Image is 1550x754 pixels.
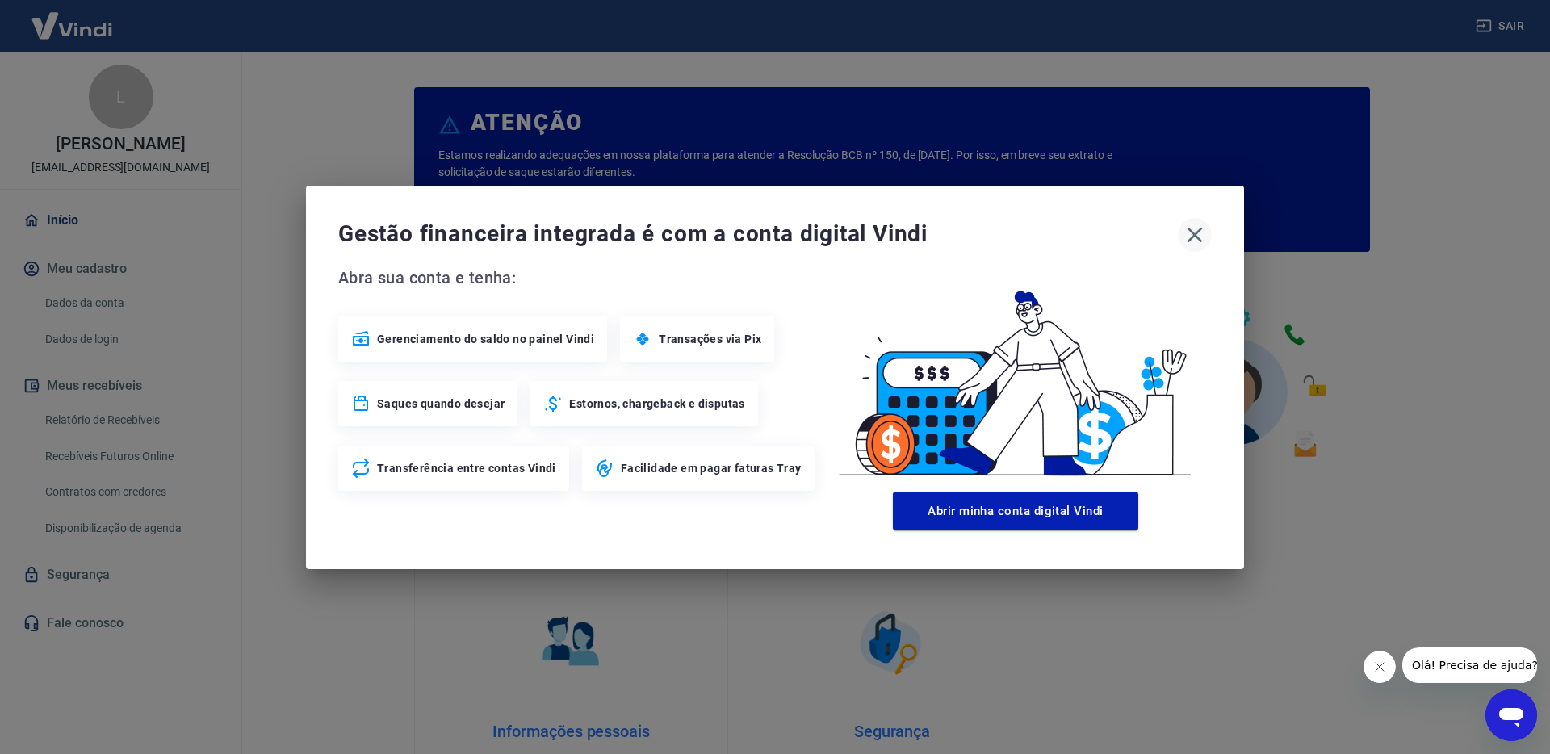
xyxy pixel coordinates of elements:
[659,331,761,347] span: Transações via Pix
[1364,651,1396,683] iframe: Fechar mensagem
[377,460,556,476] span: Transferência entre contas Vindi
[377,331,594,347] span: Gerenciamento do saldo no painel Vindi
[893,492,1138,530] button: Abrir minha conta digital Vindi
[819,265,1212,485] img: Good Billing
[1402,647,1537,683] iframe: Mensagem da empresa
[1485,689,1537,741] iframe: Botão para abrir a janela de mensagens
[10,11,136,24] span: Olá! Precisa de ajuda?
[621,460,802,476] span: Facilidade em pagar faturas Tray
[338,265,819,291] span: Abra sua conta e tenha:
[377,396,505,412] span: Saques quando desejar
[569,396,744,412] span: Estornos, chargeback e disputas
[338,218,1178,250] span: Gestão financeira integrada é com a conta digital Vindi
